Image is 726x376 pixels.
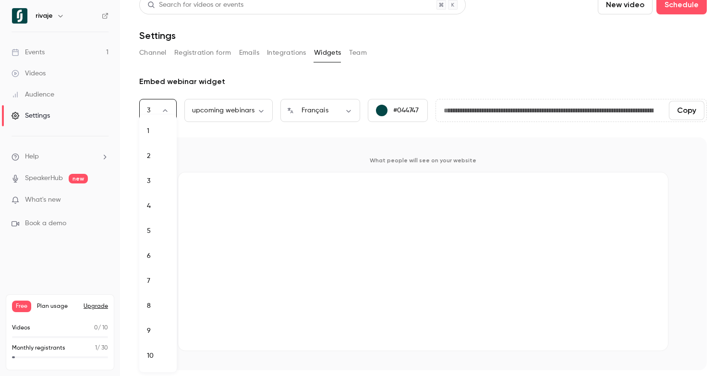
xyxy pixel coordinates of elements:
li: 5 [139,218,177,243]
li: 7 [139,268,177,293]
li: 3 [139,169,177,194]
li: 2 [139,144,177,169]
li: 1 [139,119,177,144]
li: 8 [139,293,177,318]
li: 9 [139,318,177,343]
li: 6 [139,243,177,268]
li: 10 [139,343,177,368]
li: 4 [139,194,177,218]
